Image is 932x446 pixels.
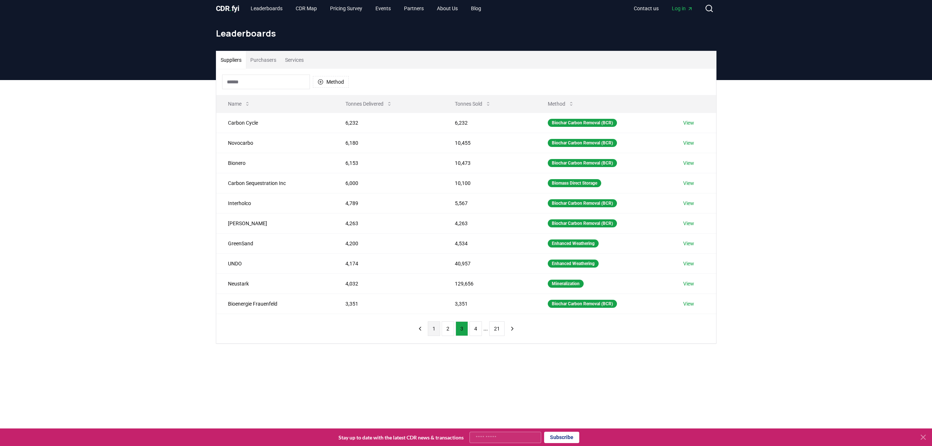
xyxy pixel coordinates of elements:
[628,2,699,15] nav: Main
[548,179,601,187] div: Biomass Direct Storage
[683,220,694,227] a: View
[548,119,617,127] div: Biochar Carbon Removal (BCR)
[334,213,443,233] td: 4,263
[334,294,443,314] td: 3,351
[428,321,440,336] button: 1
[334,153,443,173] td: 6,153
[216,294,334,314] td: Bioenergie Frauenfeld
[370,2,397,15] a: Events
[216,3,239,14] a: CDR.fyi
[216,233,334,253] td: GreenSand
[442,321,454,336] button: 2
[443,113,536,133] td: 6,232
[340,97,398,111] button: Tonnes Delivered
[216,253,334,273] td: UNDO
[506,321,519,336] button: next page
[548,239,599,247] div: Enhanced Weathering
[222,97,256,111] button: Name
[548,260,599,268] div: Enhanced Weathering
[683,139,694,147] a: View
[431,2,464,15] a: About Us
[548,159,617,167] div: Biochar Carbon Removal (BCR)
[683,280,694,287] a: View
[398,2,430,15] a: Partners
[216,51,246,69] button: Suppliers
[216,153,334,173] td: Bionero
[443,273,536,294] td: 129,656
[683,300,694,307] a: View
[542,97,580,111] button: Method
[414,321,426,336] button: previous page
[334,233,443,253] td: 4,200
[216,273,334,294] td: Neustark
[443,294,536,314] td: 3,351
[548,199,617,207] div: Biochar Carbon Removal (BCR)
[281,51,308,69] button: Services
[449,97,497,111] button: Tonnes Sold
[548,280,584,288] div: Mineralization
[216,193,334,213] td: Interholco
[216,113,334,133] td: Carbon Cycle
[334,193,443,213] td: 4,789
[683,260,694,267] a: View
[334,253,443,273] td: 4,174
[548,300,617,308] div: Biochar Carbon Removal (BCR)
[443,253,536,273] td: 40,957
[216,4,239,13] span: CDR fyi
[443,213,536,233] td: 4,263
[324,2,368,15] a: Pricing Survey
[683,200,694,207] a: View
[216,173,334,193] td: Carbon Sequestration Inc
[443,233,536,253] td: 4,534
[443,133,536,153] td: 10,455
[683,179,694,187] a: View
[334,273,443,294] td: 4,032
[313,76,349,88] button: Method
[443,193,536,213] td: 5,567
[683,159,694,167] a: View
[216,133,334,153] td: Novocarbo
[443,173,536,193] td: 10,100
[216,27,716,39] h1: Leaderboards
[456,321,468,336] button: 3
[683,240,694,247] a: View
[489,321,505,336] button: 21
[334,133,443,153] td: 6,180
[469,321,482,336] button: 4
[229,4,232,13] span: .
[290,2,323,15] a: CDR Map
[548,219,617,227] div: Biochar Carbon Removal (BCR)
[443,153,536,173] td: 10,473
[245,2,487,15] nav: Main
[483,324,488,333] li: ...
[548,139,617,147] div: Biochar Carbon Removal (BCR)
[334,113,443,133] td: 6,232
[628,2,665,15] a: Contact us
[246,51,281,69] button: Purchasers
[465,2,487,15] a: Blog
[683,119,694,126] a: View
[216,213,334,233] td: [PERSON_NAME]
[666,2,699,15] a: Log in
[245,2,288,15] a: Leaderboards
[334,173,443,193] td: 6,000
[672,5,693,12] span: Log in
